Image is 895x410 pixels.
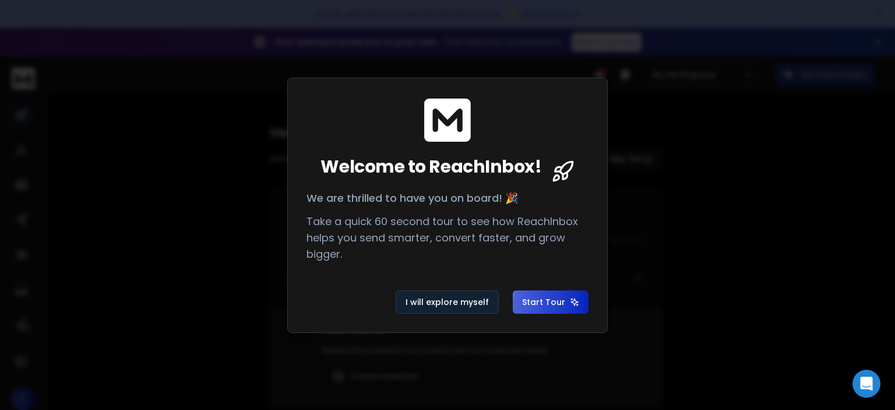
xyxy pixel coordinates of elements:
span: Welcome to ReachInbox! [320,156,541,177]
button: Start Tour [513,290,589,314]
button: I will explore myself [396,290,499,314]
span: Start Tour [522,296,579,308]
p: We are thrilled to have you on board! 🎉 [306,190,589,206]
div: Open Intercom Messenger [852,370,880,398]
p: Take a quick 60 second tour to see how ReachInbox helps you send smarter, convert faster, and gro... [306,213,589,262]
